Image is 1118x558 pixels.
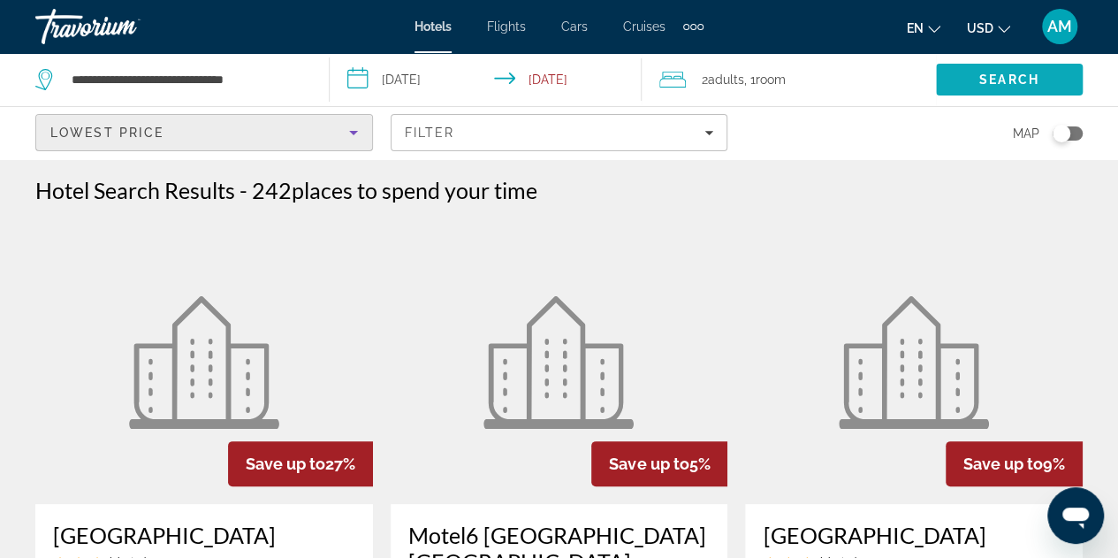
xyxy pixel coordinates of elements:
span: Lowest Price [50,126,164,140]
button: Toggle map [1039,126,1083,141]
a: Hotels [414,19,452,34]
img: Motel6 San Ysidro CA San Diego Border [483,296,634,429]
span: AM [1047,18,1072,35]
div: 5% [591,441,727,486]
a: Flights [487,19,526,34]
a: Cars [561,19,588,34]
span: en [907,21,924,35]
button: User Menu [1037,8,1083,45]
span: Save up to [963,455,1043,473]
span: 2 [702,67,744,92]
mat-select: Sort by [50,122,358,143]
button: Filters [391,114,728,151]
img: Riviera Oaks Resort [129,296,279,429]
h1: Hotel Search Results [35,177,235,203]
a: Cruises [623,19,665,34]
button: Extra navigation items [683,12,704,41]
span: Save up to [609,455,688,473]
a: Riviera Oaks Resort [35,221,373,504]
a: Travorium [35,4,212,50]
a: Chula Vista Inn [745,221,1083,504]
div: 9% [946,441,1083,486]
button: Travelers: 2 adults, 0 children [642,53,936,106]
a: [GEOGRAPHIC_DATA] [53,522,355,548]
span: - [240,177,247,203]
button: Change language [907,15,940,41]
span: Room [756,73,786,87]
button: Search [936,64,1083,96]
span: USD [967,21,993,35]
div: 27% [228,441,373,486]
a: Motel6 San Ysidro CA San Diego Border [391,221,728,504]
img: Chula Vista Inn [839,296,989,429]
span: places to spend your time [292,177,537,203]
span: Map [1013,121,1039,146]
input: Search hotel destination [70,66,302,93]
span: Filter [405,126,455,140]
button: Change currency [967,15,1010,41]
button: Select check in and out date [330,53,642,106]
span: Adults [708,73,744,87]
iframe: Button to launch messaging window [1047,487,1104,544]
a: [GEOGRAPHIC_DATA] [763,522,1065,548]
span: , 1 [744,67,786,92]
h2: 242 [252,177,537,203]
span: Search [979,73,1039,87]
span: Save up to [246,455,325,473]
